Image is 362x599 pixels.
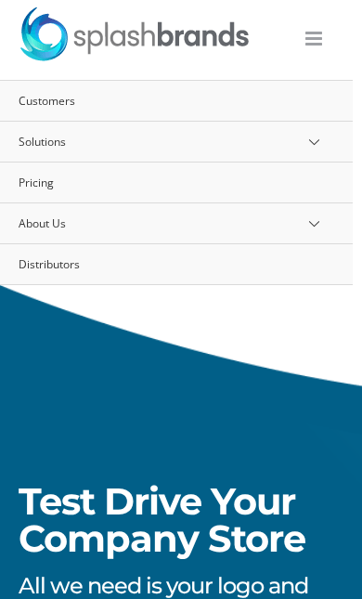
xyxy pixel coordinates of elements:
[19,175,54,190] span: Pricing
[19,134,66,150] span: Solutions
[303,203,353,244] button: Open submenu of About Us
[19,478,305,561] span: Test Drive Your Company Store
[19,215,66,231] span: About Us
[19,256,80,272] span: Distributors
[305,29,325,48] a: Toggle mobile menu
[19,6,251,61] img: SplashBrands.com Logo
[19,93,75,109] span: Customers
[303,122,353,163] button: Open submenu of Solutions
